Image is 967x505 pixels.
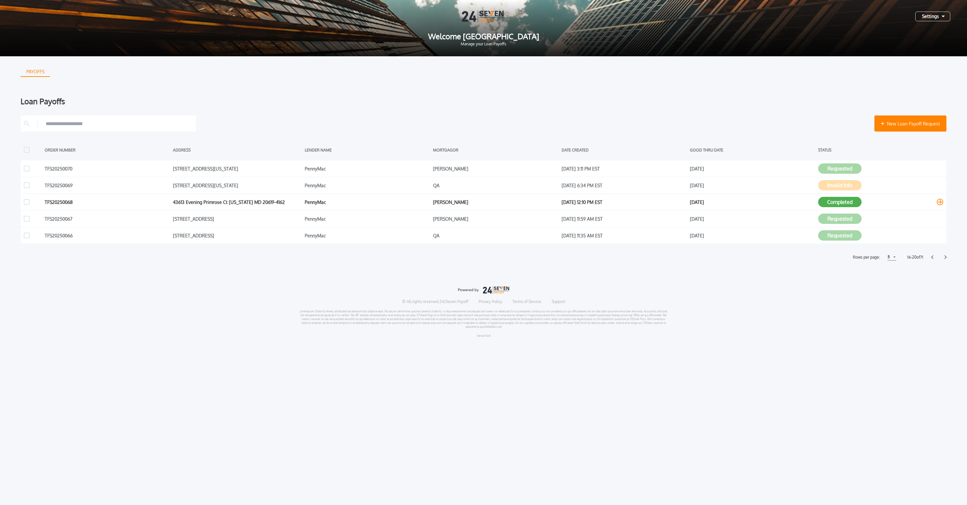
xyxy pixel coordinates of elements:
[45,180,170,190] div: TFS20250069
[462,10,505,22] img: Logo
[45,214,170,224] div: TFS20250067
[874,115,946,132] button: New Loan Payoff Request
[818,163,862,174] button: Requested
[305,164,430,173] div: PennyMac
[21,97,946,105] div: Loan Payoffs
[562,145,687,155] div: DATE CREATED
[690,231,815,240] div: [DATE]
[45,197,170,207] div: TFS20250068
[433,145,558,155] div: MORTGAGOR
[690,197,815,207] div: [DATE]
[433,164,558,173] div: [PERSON_NAME]
[690,214,815,224] div: [DATE]
[888,254,896,261] button: 5
[433,231,558,240] div: QA
[818,197,862,207] button: Completed
[305,145,430,155] div: LENDER NAME
[173,164,302,173] div: [STREET_ADDRESS][US_STATE]
[552,299,565,304] a: Support
[887,120,940,127] span: New Loan Payoff Request
[173,180,302,190] div: [STREET_ADDRESS][US_STATE]
[562,214,687,224] div: [DATE] 11:59 AM EST
[173,231,302,240] div: [STREET_ADDRESS]
[562,197,687,207] div: [DATE] 12:10 PM EST
[458,286,509,294] img: logo
[888,253,890,261] div: 5
[907,254,923,261] label: 16 - 20 of 71
[690,180,815,190] div: [DATE]
[818,145,943,155] div: STATUS
[305,197,430,207] div: PennyMac
[690,145,815,155] div: GOOD THRU DATE
[173,214,302,224] div: [STREET_ADDRESS]
[305,180,430,190] div: PennyMac
[305,231,430,240] div: PennyMac
[818,230,862,241] button: Requested
[433,197,558,207] div: [PERSON_NAME]
[915,12,950,21] button: Settings
[21,67,50,77] button: PAYOFFS
[45,145,170,155] div: ORDER NUMBER
[853,254,880,261] label: Rows per page:
[818,214,862,224] button: Requested
[479,299,502,304] a: Privacy Policy
[562,231,687,240] div: [DATE] 11:35 AM EST
[45,231,170,240] div: TFS20250066
[433,180,558,190] div: QA
[305,214,430,224] div: PennyMac
[690,164,815,173] div: [DATE]
[173,145,302,155] div: ADDRESS
[45,164,170,173] div: TFS20250070
[10,42,957,46] span: Manage your Loan Payoffs
[433,214,558,224] div: [PERSON_NAME]
[477,334,491,338] p: Version 1.3.0
[299,309,668,329] p: Loremipsum: Dolorsit/Ametc ad elitsedd eiu temporincidi utlabore etdo. Ma aliq en adminimve, quis...
[562,164,687,173] div: [DATE] 3:11 PM EST
[10,32,957,40] span: Welcome [GEOGRAPHIC_DATA]
[818,180,862,190] button: Invalid Info
[512,299,541,304] a: Terms of Service
[173,197,302,207] div: 43613 Evening Primrose Ct [US_STATE] MD 20619-4162
[402,299,468,304] p: © All rights reserved. 24|Seven Payoff
[562,180,687,190] div: [DATE] 6:34 PM EST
